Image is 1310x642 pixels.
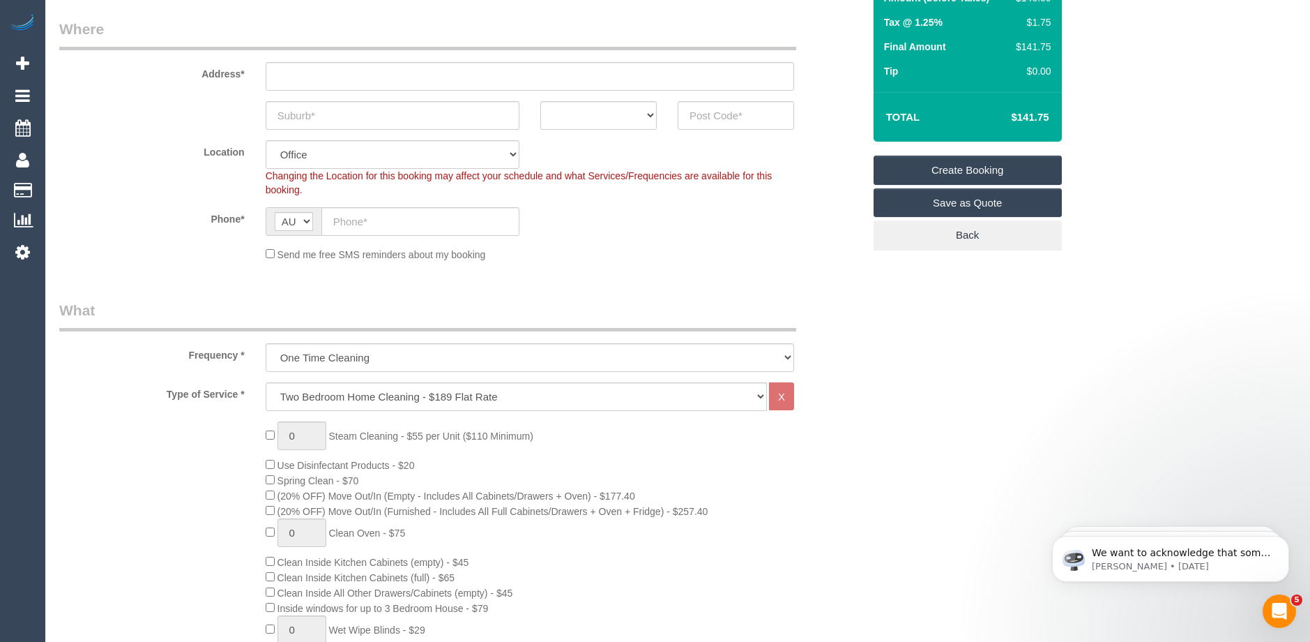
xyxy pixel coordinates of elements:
[884,40,946,54] label: Final Amount
[969,112,1049,124] h4: $141.75
[1263,595,1296,628] iframe: Intercom live chat
[266,170,772,195] span: Changing the Location for this booking may affect your schedule and what Services/Frequencies are...
[277,588,513,599] span: Clean Inside All Other Drawers/Cabinets (empty) - $45
[884,15,943,29] label: Tax @ 1.25%
[1010,15,1051,29] div: $1.75
[49,343,255,362] label: Frequency *
[1010,40,1051,54] div: $141.75
[874,156,1062,185] a: Create Booking
[59,19,796,50] legend: Where
[1291,595,1302,606] span: 5
[49,382,255,401] label: Type of Service *
[59,300,796,331] legend: What
[277,572,455,583] span: Clean Inside Kitchen Cabinets (full) - $65
[886,111,920,123] strong: Total
[277,460,415,471] span: Use Disinfectant Products - $20
[277,249,486,260] span: Send me free SMS reminders about my booking
[8,14,36,33] img: Automaid Logo
[61,40,240,232] span: We want to acknowledge that some users may be experiencing lag or slower performance in our softw...
[328,431,533,442] span: Steam Cleaning - $55 per Unit ($110 Minimum)
[61,54,241,66] p: Message from Ellie, sent 1w ago
[277,491,635,502] span: (20% OFF) Move Out/In (Empty - Includes All Cabinets/Drawers + Oven) - $177.40
[1031,507,1310,604] iframe: Intercom notifications message
[328,625,425,636] span: Wet Wipe Blinds - $29
[277,475,359,486] span: Spring Clean - $70
[1010,64,1051,78] div: $0.00
[874,221,1062,250] a: Back
[49,207,255,226] label: Phone*
[49,140,255,159] label: Location
[874,188,1062,218] a: Save as Quote
[277,603,489,614] span: Inside windows for up to 3 Bedroom House - $79
[277,557,469,568] span: Clean Inside Kitchen Cabinets (empty) - $45
[49,62,255,81] label: Address*
[884,64,899,78] label: Tip
[277,506,708,517] span: (20% OFF) Move Out/In (Furnished - Includes All Full Cabinets/Drawers + Oven + Fridge) - $257.40
[328,528,405,539] span: Clean Oven - $75
[678,101,794,130] input: Post Code*
[266,101,519,130] input: Suburb*
[321,207,519,236] input: Phone*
